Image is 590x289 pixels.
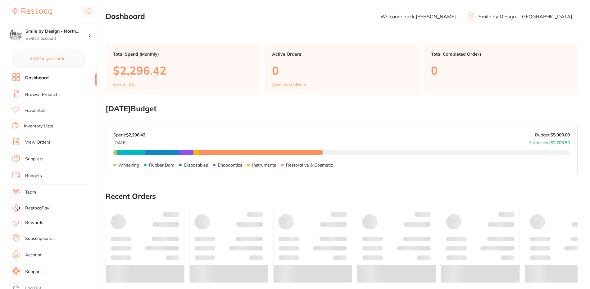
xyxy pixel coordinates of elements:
a: Team [25,189,36,195]
a: Suppliers [25,156,43,162]
p: Rubber Dam [149,163,174,167]
span: RestocqPay [25,205,49,211]
a: Restocq Logo [12,5,52,19]
p: Welcome back, [PERSON_NAME] . [380,14,458,19]
p: Active Orders [272,52,411,57]
a: Budgets [25,173,42,179]
p: spend in Oct [113,82,137,87]
img: Restocq Logo [12,8,52,16]
p: Switch account [25,35,88,42]
p: Budget: [535,132,570,137]
a: Subscriptions [25,236,52,242]
p: Smile by Design - [GEOGRAPHIC_DATA] [479,14,572,19]
p: Instruments [252,163,276,167]
p: Total Spend (Monthly) [113,52,252,57]
p: Disposables [184,163,208,167]
p: Spent: [113,132,145,137]
strong: $2,296.42 [126,132,145,138]
a: View Orders [25,139,50,145]
p: Restorative & Cosmetic [286,163,333,167]
a: Account [25,252,42,258]
h2: Dashboard [106,12,145,21]
a: Total Spend (Monthly)$2,296.42spend inOct [106,44,260,94]
a: Active Orders0Awaiting delivery [265,44,419,94]
p: $2,296.42 [113,64,252,77]
p: Awaiting delivery [272,82,306,87]
h2: Recent Orders [106,192,578,201]
strong: $2,703.59 [551,140,570,145]
button: $0.00 in your order [12,51,84,66]
p: 0 [431,64,570,77]
h4: Smile by Design - North Sydney [25,28,88,34]
a: Inventory Lists [24,123,53,129]
strong: $5,000.00 [551,132,570,138]
a: Support [25,269,41,275]
p: Total Completed Orders [431,52,570,57]
a: Total Completed Orders0 [424,44,578,94]
p: Endodontics [218,163,242,167]
p: [DATE] [113,138,145,145]
h2: [DATE] Budget [106,104,578,113]
img: RestocqPay [12,204,20,212]
a: Browse Products [25,92,60,98]
p: Whitening [118,163,139,167]
a: Favourites [25,108,45,114]
p: Remaining: [529,138,570,145]
img: Smile by Design - North Sydney [10,29,22,41]
a: RestocqPay [12,204,49,212]
a: Dashboard [25,75,49,81]
p: 0 [272,64,411,77]
a: Rewards [25,220,43,226]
